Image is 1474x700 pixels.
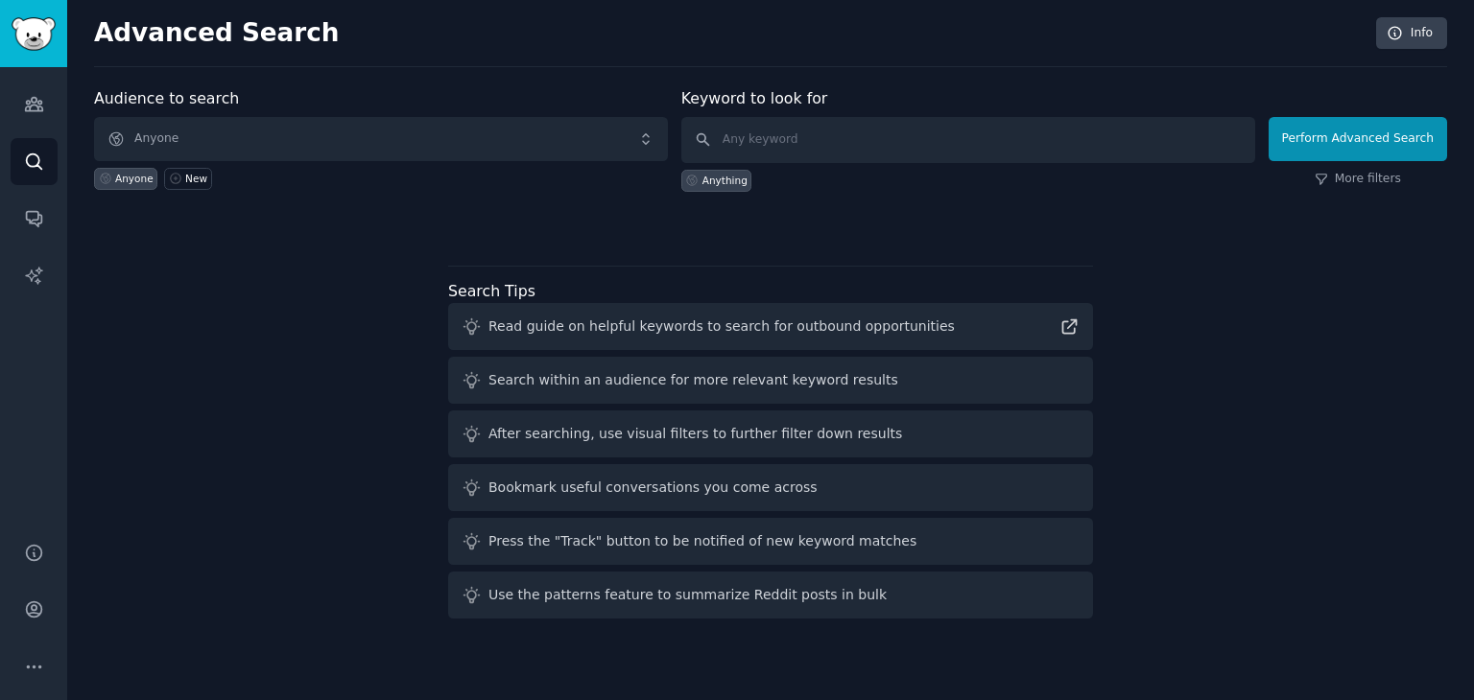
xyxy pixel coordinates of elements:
[702,174,748,187] div: Anything
[1315,171,1401,188] a: More filters
[115,172,154,185] div: Anyone
[488,424,902,444] div: After searching, use visual filters to further filter down results
[185,172,207,185] div: New
[94,89,239,107] label: Audience to search
[681,117,1255,163] input: Any keyword
[488,316,955,337] div: Read guide on helpful keywords to search for outbound opportunities
[1269,117,1447,161] button: Perform Advanced Search
[1376,17,1447,50] a: Info
[681,89,828,107] label: Keyword to look for
[488,531,916,551] div: Press the "Track" button to be notified of new keyword matches
[488,478,818,498] div: Bookmark useful conversations you come across
[12,17,56,51] img: GummySearch logo
[488,370,898,390] div: Search within an audience for more relevant keyword results
[448,282,535,300] label: Search Tips
[94,18,1366,49] h2: Advanced Search
[488,585,887,605] div: Use the patterns feature to summarize Reddit posts in bulk
[164,168,211,190] a: New
[94,117,668,161] button: Anyone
